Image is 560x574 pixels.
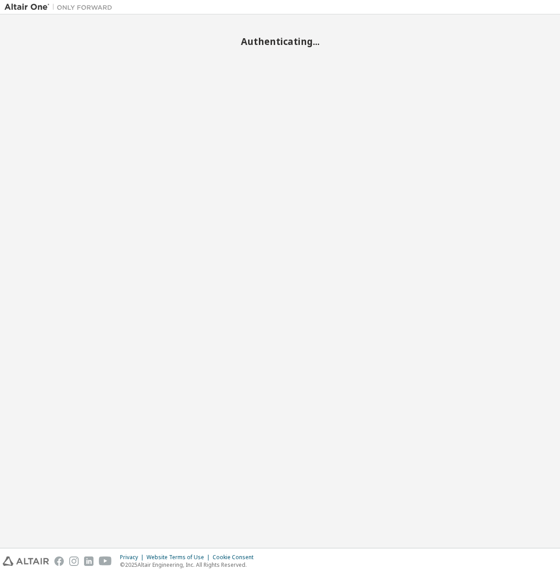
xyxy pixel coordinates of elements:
img: youtube.svg [99,556,112,566]
h2: Authenticating... [4,36,556,47]
img: facebook.svg [54,556,64,566]
p: © 2025 Altair Engineering, Inc. All Rights Reserved. [120,561,259,569]
div: Cookie Consent [213,554,259,561]
img: altair_logo.svg [3,556,49,566]
img: Altair One [4,3,117,12]
div: Website Terms of Use [147,554,213,561]
img: linkedin.svg [84,556,93,566]
img: instagram.svg [69,556,79,566]
div: Privacy [120,554,147,561]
